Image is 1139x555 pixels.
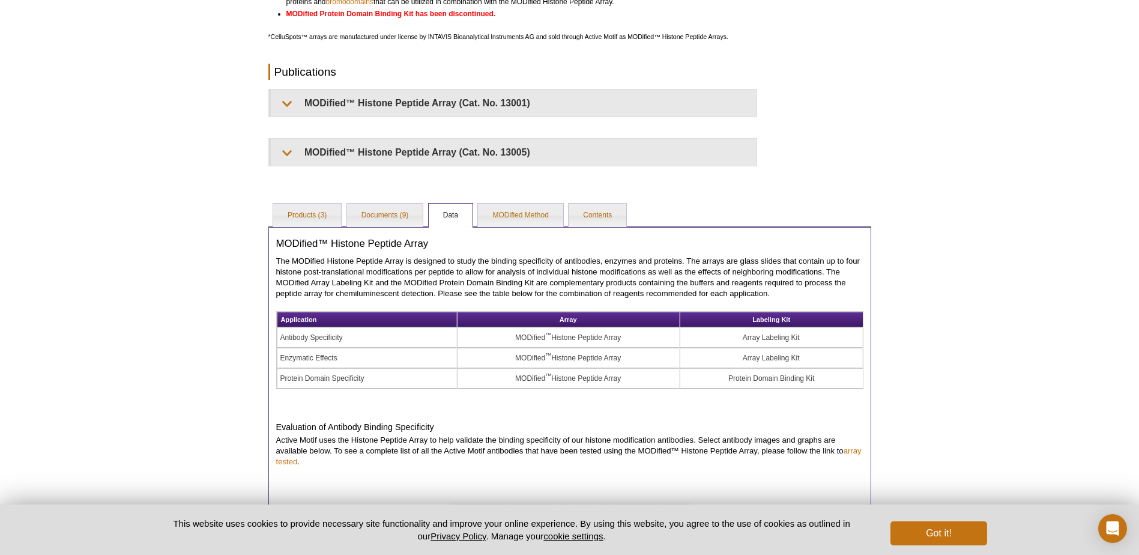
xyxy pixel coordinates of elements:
[457,327,680,348] td: MODified Histone Peptide Array
[429,204,473,228] a: Data
[268,33,728,40] span: *CelluSpots™ arrays are manufactured under license by INTAVIS Bioanalytical Instruments AG and so...
[1098,514,1127,543] div: Open Intercom Messenger
[276,256,863,299] p: The MODified Histone Peptide Array is designed to study the binding specificity of antibodies, en...
[752,316,790,323] span: Labeling Kit
[271,89,757,117] summary: MODified™ Histone Peptide Array (Cat. No. 13001)
[890,521,986,545] button: Got it!
[431,531,486,541] a: Privacy Policy
[276,422,863,432] h4: Evaluation of Antibody Binding Specificity
[268,64,757,80] h2: Publications
[545,352,551,359] sup: ™
[277,348,457,368] td: Enzymatic Effects
[545,332,551,338] sup: ™
[276,238,863,250] h3: MODified™ Histone Peptide Array
[271,139,757,166] summary: MODified™ Histone Peptide Array (Cat. No. 13005)
[273,204,341,228] a: Products (3)
[281,316,317,323] span: Application
[286,10,496,18] strong: MODified Protein Domain Binding Kit has been discontinued.
[680,368,863,389] td: Protein Domain Binding Kit
[276,435,863,467] p: Active Motif uses the Histone Peptide Array to help validate the binding specificity of our histo...
[560,316,577,323] span: Array
[277,327,457,348] td: Antibody Specificity
[153,517,871,542] p: This website uses cookies to provide necessary site functionality and improve your online experie...
[277,368,457,389] td: Protein Domain Specificity
[478,204,563,228] a: MODified Method
[276,446,862,466] a: array tested
[543,531,603,541] button: cookie settings
[680,327,863,348] td: Array Labeling Kit
[347,204,423,228] a: Documents (9)
[545,372,551,379] sup: ™
[680,348,863,368] td: Array Labeling Kit
[569,204,626,228] a: Contents
[457,348,680,368] td: MODified Histone Peptide Array
[457,368,680,389] td: MODified Histone Peptide Array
